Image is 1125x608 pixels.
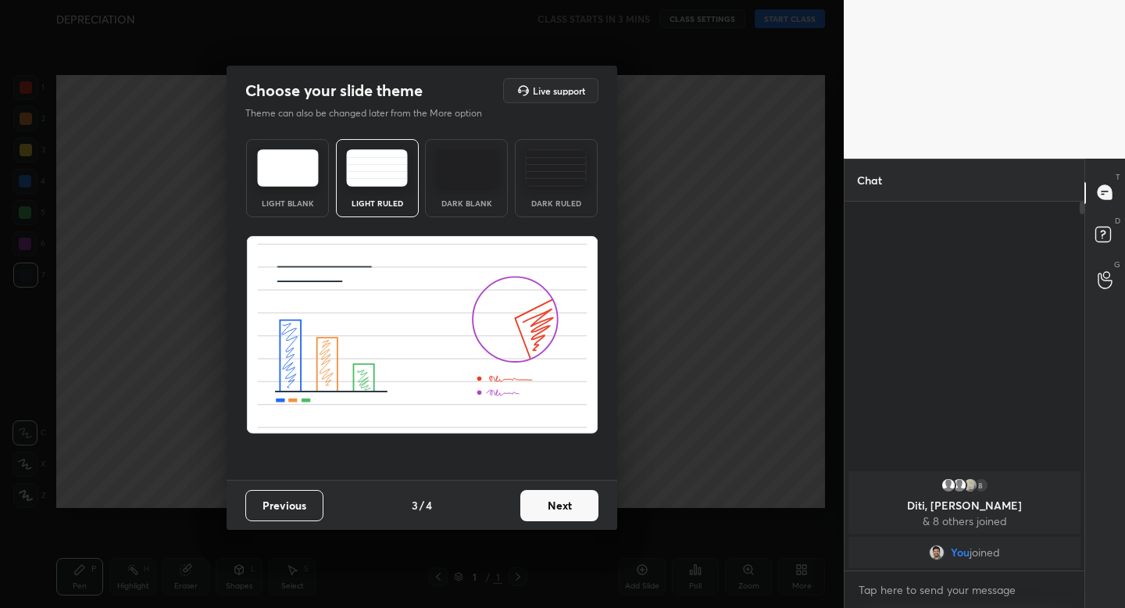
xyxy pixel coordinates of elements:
img: 1ebc9903cf1c44a29e7bc285086513b0.jpg [929,545,945,560]
img: darkTheme.f0cc69e5.svg [436,149,498,187]
p: T [1116,171,1120,183]
img: darkRuledTheme.de295e13.svg [525,149,587,187]
p: Diti, [PERSON_NAME] [858,499,1071,512]
img: default.png [941,477,956,493]
span: You [951,546,970,559]
p: Theme can also be changed later from the More option [245,106,498,120]
h5: Live support [533,86,585,95]
img: 7a714159400c4d6a8eb7f38f46a3fe05.jpg [962,477,978,493]
div: Dark Ruled [525,199,587,207]
div: Light Ruled [346,199,409,207]
p: D [1115,215,1120,227]
span: joined [970,546,1000,559]
h2: Choose your slide theme [245,80,423,101]
p: & 8 others joined [858,515,1071,528]
img: default.png [952,477,967,493]
p: G [1114,259,1120,270]
div: Light Blank [256,199,319,207]
img: lightRuledThemeBanner.591256ff.svg [246,236,598,435]
div: Dark Blank [435,199,498,207]
h4: / [420,497,424,513]
img: lightTheme.e5ed3b09.svg [257,149,319,187]
div: grid [845,468,1084,571]
button: Next [520,490,598,521]
h4: 3 [412,497,418,513]
img: lightRuledTheme.5fabf969.svg [346,149,408,187]
p: Chat [845,159,895,201]
div: 8 [973,477,989,493]
h4: 4 [426,497,432,513]
button: Previous [245,490,323,521]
